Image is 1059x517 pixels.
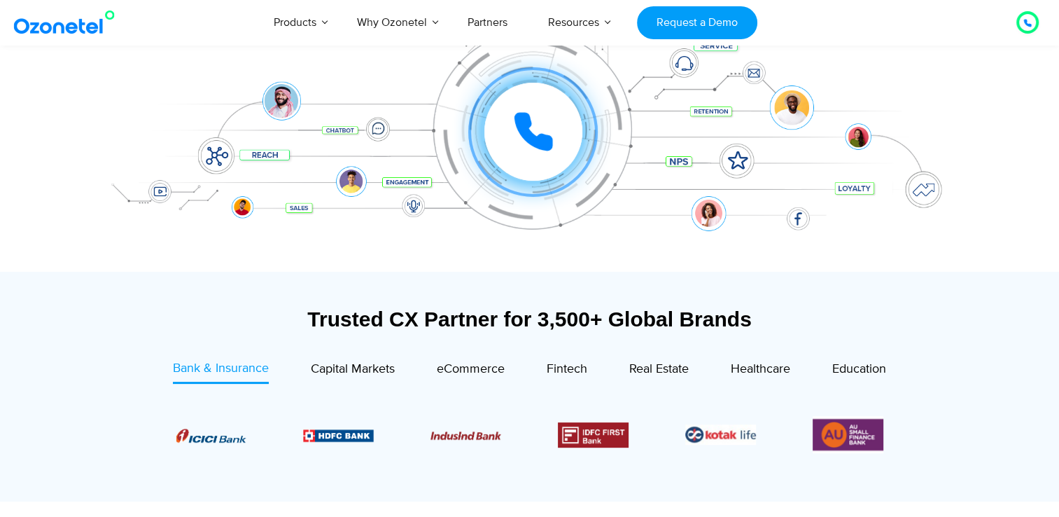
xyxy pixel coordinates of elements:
div: Image Carousel [176,416,883,453]
a: Request a Demo [637,6,757,39]
span: Healthcare [731,361,790,377]
a: Real Estate [629,359,689,383]
span: Fintech [547,361,587,377]
a: eCommerce [437,359,505,383]
span: Capital Markets [311,361,395,377]
span: Real Estate [629,361,689,377]
a: Bank & Insurance [173,359,269,384]
span: Education [832,361,886,377]
a: Capital Markets [311,359,395,383]
span: eCommerce [437,361,505,377]
span: Bank & Insurance [173,361,269,376]
a: Healthcare [731,359,790,383]
a: Education [832,359,886,383]
div: Trusted CX Partner for 3,500+ Global Brands [99,307,960,331]
a: Fintech [547,359,587,383]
